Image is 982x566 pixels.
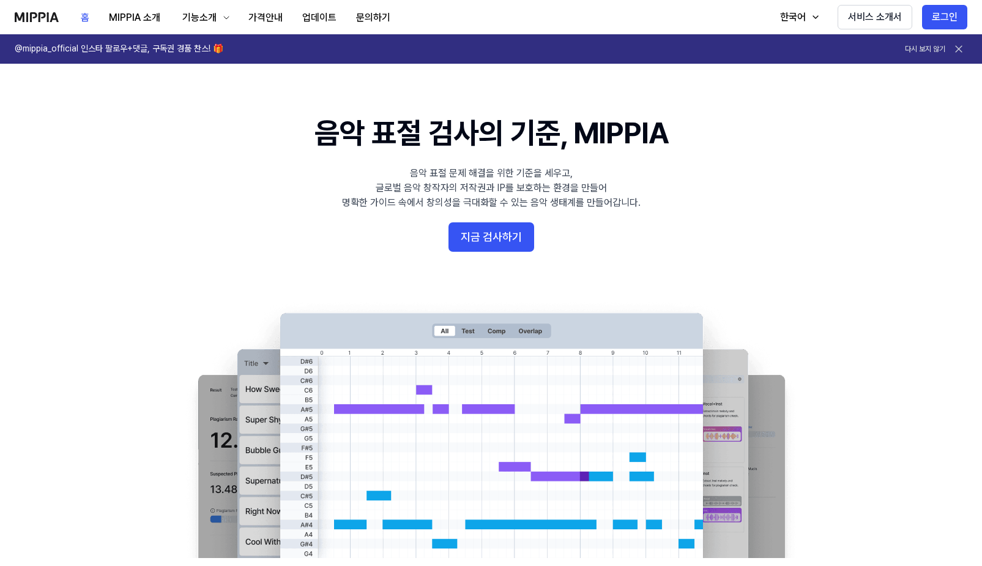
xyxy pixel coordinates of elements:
a: 업데이트 [292,1,346,34]
button: 지금 검사하기 [448,222,534,252]
div: 기능소개 [180,10,219,25]
button: MIPPIA 소개 [99,6,170,30]
button: 다시 보지 않기 [905,44,945,55]
button: 서비스 소개서 [838,5,912,29]
button: 홈 [71,6,99,30]
button: 기능소개 [170,6,239,30]
h1: @mippia_official 인스타 팔로우+댓글, 구독권 경품 찬스! 🎁 [15,43,223,55]
h1: 음악 표절 검사의 기준, MIPPIA [314,113,668,154]
img: main Image [173,301,809,558]
div: 한국어 [778,10,808,25]
img: logo [15,12,59,22]
a: 홈 [71,1,99,34]
button: 업데이트 [292,6,346,30]
button: 로그인 [922,5,967,29]
div: 음악 표절 문제 해결을 위한 기준을 세우고, 글로벌 음악 창작자의 저작권과 IP를 보호하는 환경을 만들어 명확한 가이드 속에서 창의성을 극대화할 수 있는 음악 생태계를 만들어... [342,166,641,210]
button: 문의하기 [346,6,400,30]
button: 한국어 [768,5,828,29]
button: 가격안내 [239,6,292,30]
